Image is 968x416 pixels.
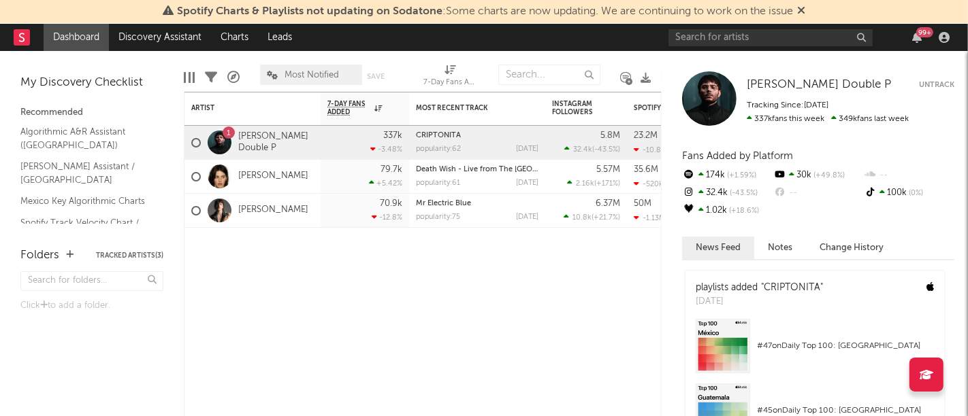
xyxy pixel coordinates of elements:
a: Dashboard [44,24,109,51]
div: Most Recent Track [416,104,518,112]
div: Folders [20,247,59,264]
a: "CRIPTONITA" [761,283,823,292]
a: Charts [211,24,258,51]
span: +49.8 % [811,172,845,179]
div: 6.37M [596,199,620,208]
div: # 47 on Daily Top 100: [GEOGRAPHIC_DATA] [757,338,934,354]
span: 2.16k [576,180,594,188]
div: -520k [634,179,663,188]
div: 337k [383,131,402,140]
button: 99+ [912,32,922,43]
div: 50M [634,199,651,208]
div: ( ) [567,179,620,188]
div: -- [773,184,863,202]
a: Spotify Track Velocity Chart / MX [20,215,150,243]
span: +21.7 % [594,214,618,222]
div: popularity: 62 [416,145,461,153]
div: Edit Columns [184,58,195,97]
button: Change History [806,237,897,259]
span: 0 % [907,190,924,197]
input: Search for folders... [20,271,163,291]
div: 5.57M [596,165,620,174]
div: Spotify Monthly Listeners [634,104,736,112]
div: 70.9k [380,199,402,208]
div: 30k [773,167,863,184]
div: 99 + [916,27,933,37]
div: 5.8M [600,131,620,140]
div: [DATE] [516,179,538,187]
div: 7-Day Fans Added (7-Day Fans Added) [423,58,478,97]
button: Notes [754,237,806,259]
a: [PERSON_NAME] Assistant / [GEOGRAPHIC_DATA] [20,159,150,187]
span: -43.5 % [594,146,618,154]
div: 79.7k [381,165,402,174]
div: A&R Pipeline [227,58,240,97]
span: Fans Added by Platform [682,151,793,161]
a: [PERSON_NAME] Double P [747,78,891,92]
div: 23.2M [634,131,658,140]
span: 7-Day Fans Added [327,100,371,116]
span: [PERSON_NAME] Double P [747,79,891,90]
a: #47onDaily Top 100: [GEOGRAPHIC_DATA] [685,319,944,383]
button: Tracked Artists(3) [96,252,163,259]
span: -43.5 % [728,190,758,197]
div: 7-Day Fans Added (7-Day Fans Added) [423,75,478,91]
div: +5.42 % [369,179,402,188]
div: -- [864,167,954,184]
div: -12.8 % [372,213,402,222]
span: +1.59 % [725,172,756,179]
div: ( ) [564,145,620,154]
a: Leads [258,24,302,51]
span: +171 % [596,180,618,188]
span: 32.4k [573,146,592,154]
a: [PERSON_NAME] Double P [238,131,314,154]
div: Artist [191,104,293,112]
button: News Feed [682,237,754,259]
div: My Discovery Checklist [20,75,163,91]
div: Mr Electric Blue [416,200,538,207]
div: [DATE] [516,145,538,153]
div: Death Wish - Live from The O2 Arena [416,166,538,173]
a: Death Wish - Live from The [GEOGRAPHIC_DATA] [416,166,592,173]
span: 10.8k [572,214,592,222]
a: [PERSON_NAME] [238,205,308,216]
div: 100k [864,184,954,202]
div: playlists added [696,281,823,295]
span: : Some charts are now updating. We are continuing to work on the issue [177,6,793,17]
span: Dismiss [797,6,805,17]
div: ( ) [564,213,620,222]
div: [DATE] [516,213,538,221]
div: -1.13M [634,213,665,222]
div: popularity: 61 [416,179,460,187]
span: +18.6 % [727,207,759,215]
button: Save [367,73,385,80]
a: Mr Electric Blue [416,200,471,207]
a: Algorithmic A&R Assistant ([GEOGRAPHIC_DATA]) [20,124,150,152]
input: Search... [498,65,600,85]
div: -10.8k [634,145,665,154]
div: Filters [205,58,217,97]
div: CRIPTONITA [416,132,538,139]
div: 174k [682,167,773,184]
div: Click to add a folder. [20,298,163,314]
a: Mexico Key Algorithmic Charts [20,194,150,209]
div: [DATE] [696,295,823,309]
div: 32.4k [682,184,773,202]
div: 35.6M [634,165,658,174]
input: Search for artists [668,29,873,46]
div: Instagram Followers [552,100,600,116]
div: popularity: 75 [416,213,460,221]
span: Tracking Since: [DATE] [747,101,828,109]
span: Most Notified [285,71,339,80]
div: Recommended [20,105,163,121]
a: Discovery Assistant [109,24,211,51]
a: CRIPTONITA [416,132,461,139]
span: 337k fans this week [747,115,824,123]
div: 1.02k [682,202,773,220]
span: Spotify Charts & Playlists not updating on Sodatone [177,6,442,17]
a: [PERSON_NAME] [238,171,308,182]
span: 349k fans last week [747,115,909,123]
div: -3.48 % [370,145,402,154]
button: Untrack [919,78,954,92]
